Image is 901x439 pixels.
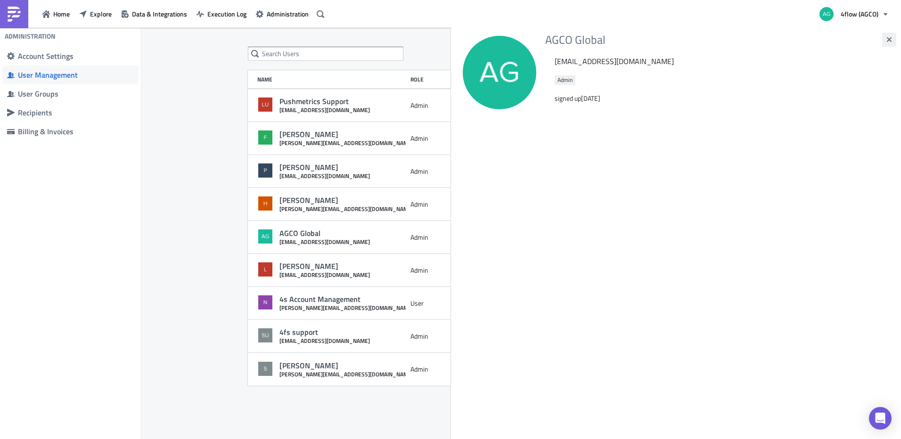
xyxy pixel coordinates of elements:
[545,33,606,47] div: AGCO Global
[869,407,892,430] div: Open Intercom Messenger
[557,76,573,84] span: Admin
[555,57,674,66] div: [EMAIL_ADDRESS][DOMAIN_NAME]
[555,93,600,103] span: signed up
[581,93,600,103] time: 2025-04-04T11:42:54.361849
[462,35,537,110] img: Avatar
